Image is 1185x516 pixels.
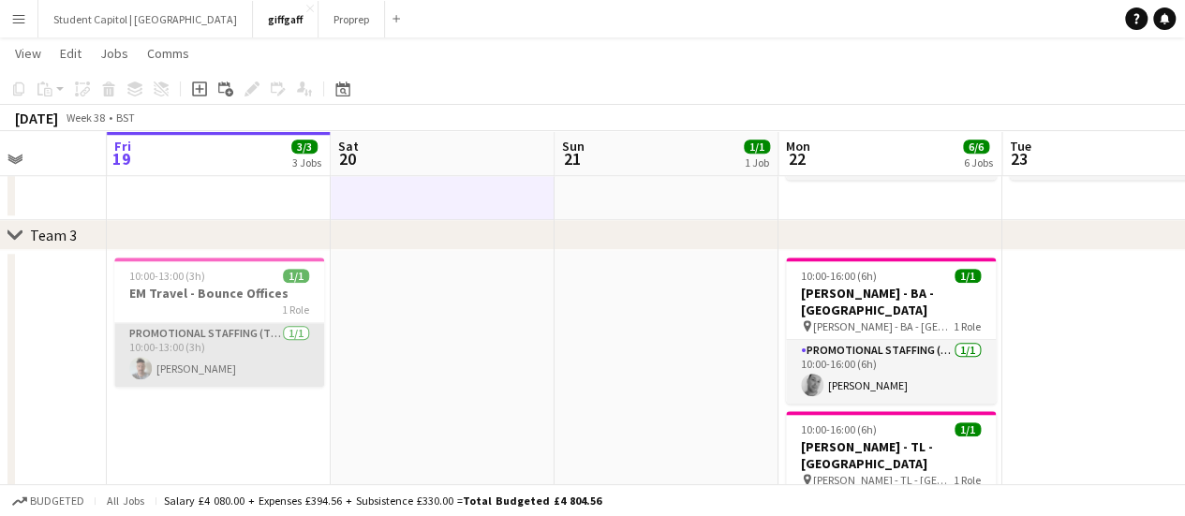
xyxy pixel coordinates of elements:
span: 19 [111,148,131,170]
span: Comms [147,45,189,62]
h3: [PERSON_NAME] - TL - [GEOGRAPHIC_DATA] [786,438,996,472]
span: [PERSON_NAME] - TL - [GEOGRAPHIC_DATA] [813,473,954,487]
span: Sun [562,138,585,155]
a: Edit [52,41,89,66]
button: giffgaff [253,1,318,37]
span: Tue [1010,138,1031,155]
span: View [15,45,41,62]
app-job-card: 10:00-13:00 (3h)1/1EM Travel - Bounce Offices1 RolePromotional Staffing (Team Leader)1/110:00-13:... [114,258,324,387]
span: Sat [338,138,359,155]
div: 1 Job [745,155,769,170]
span: All jobs [103,494,148,508]
span: 10:00-16:00 (6h) [801,269,877,283]
div: BST [116,111,135,125]
button: Proprep [318,1,385,37]
span: [PERSON_NAME] - BA - [GEOGRAPHIC_DATA] [813,319,954,333]
span: 10:00-13:00 (3h) [129,269,205,283]
span: 6/6 [963,140,989,154]
span: Jobs [100,45,128,62]
div: 3 Jobs [292,155,321,170]
span: 1 Role [954,319,981,333]
span: Edit [60,45,81,62]
span: 21 [559,148,585,170]
h3: EM Travel - Bounce Offices [114,285,324,302]
div: [DATE] [15,109,58,127]
span: Fri [114,138,131,155]
a: Jobs [93,41,136,66]
span: 1 Role [282,302,309,317]
span: 1/1 [744,140,770,154]
span: 23 [1007,148,1031,170]
a: View [7,41,49,66]
span: 22 [783,148,810,170]
span: 20 [335,148,359,170]
span: 1/1 [955,269,981,283]
span: 3/3 [291,140,318,154]
div: Salary £4 080.00 + Expenses £394.56 + Subsistence £330.00 = [164,494,601,508]
app-card-role: Promotional Staffing (Team Leader)1/110:00-13:00 (3h)[PERSON_NAME] [114,323,324,387]
app-card-role: Promotional Staffing (Brand Ambassadors)1/110:00-16:00 (6h)[PERSON_NAME] [786,340,996,404]
span: Total Budgeted £4 804.56 [463,494,601,508]
span: 1 Role [954,473,981,487]
a: Comms [140,41,197,66]
app-job-card: 10:00-16:00 (6h)1/1[PERSON_NAME] - BA - [GEOGRAPHIC_DATA] [PERSON_NAME] - BA - [GEOGRAPHIC_DATA]1... [786,258,996,404]
span: 10:00-16:00 (6h) [801,422,877,436]
h3: [PERSON_NAME] - BA - [GEOGRAPHIC_DATA] [786,285,996,318]
div: Team 3 [30,226,77,244]
span: Week 38 [62,111,109,125]
span: 1/1 [283,269,309,283]
span: 1/1 [955,422,981,436]
span: Budgeted [30,494,84,508]
div: 6 Jobs [964,155,993,170]
button: Budgeted [9,491,87,511]
span: Mon [786,138,810,155]
button: Student Capitol | [GEOGRAPHIC_DATA] [38,1,253,37]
